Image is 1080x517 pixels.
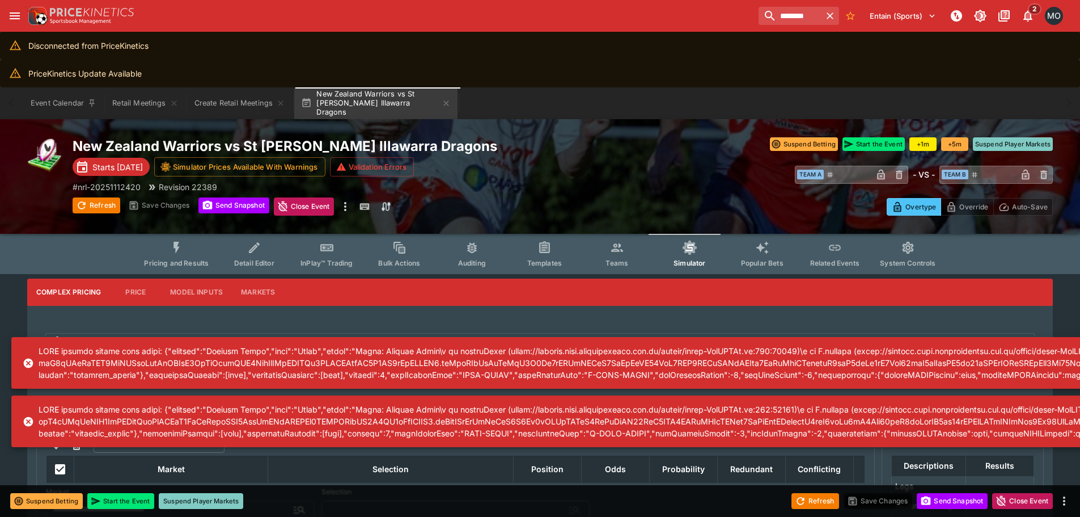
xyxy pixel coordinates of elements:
[27,279,110,306] button: Complex Pricing
[1012,201,1048,213] p: Auto-Save
[770,137,838,151] button: Suspend Betting
[50,19,111,24] img: Sportsbook Management
[92,161,143,173] p: Starts [DATE]
[909,137,937,151] button: +1m
[28,63,142,84] div: PriceKinetics Update Available
[105,87,185,119] button: Retail Meetings
[887,198,1053,216] div: Start From
[234,259,274,267] span: Detail Editor
[24,87,103,119] button: Event Calendar
[232,279,284,306] button: Markets
[993,198,1053,216] button: Auto-Save
[942,170,968,179] span: Team B
[27,137,63,174] img: rugby_league.png
[674,259,705,267] span: Simulator
[330,157,414,176] button: Validation Errors
[110,279,161,306] button: Price
[188,87,293,119] button: Create Retail Meetings
[527,259,562,267] span: Templates
[1018,6,1038,26] button: Notifications
[842,137,905,151] button: Start the Event
[959,201,988,213] p: Override
[1028,3,1041,15] span: 2
[863,7,943,25] button: Select Tenant
[970,6,990,26] button: Toggle light/dark mode
[841,7,859,25] button: No Bookmarks
[338,197,352,216] button: more
[941,137,968,151] button: +5m
[198,197,269,213] button: Send Snapshot
[154,157,325,176] button: Simulator Prices Available With Warnings
[973,137,1053,151] button: Suspend Player Markets
[25,5,48,27] img: PriceKinetics Logo
[378,259,420,267] span: Bulk Actions
[458,259,486,267] span: Auditing
[905,201,936,213] p: Overtype
[1041,3,1066,28] button: Matt Oliver
[741,259,783,267] span: Popular Bets
[274,197,334,216] button: Close Event
[10,493,83,509] button: Suspend Betting
[5,6,25,26] button: open drawer
[994,6,1014,26] button: Documentation
[887,198,941,216] button: Overtype
[294,87,458,119] button: New Zealand Warriors vs St [PERSON_NAME] Illawarra Dragons
[941,198,993,216] button: Override
[810,259,859,267] span: Related Events
[73,181,141,193] p: Copy To Clipboard
[1045,7,1063,25] div: Matt Oliver
[797,170,824,179] span: Team A
[50,8,134,16] img: PriceKinetics
[135,234,945,274] div: Event type filters
[913,169,935,180] h6: - VS -
[605,259,628,267] span: Teams
[759,7,821,25] input: search
[159,181,217,193] p: Revision 22389
[946,6,967,26] button: NOT Connected to PK
[144,259,209,267] span: Pricing and Results
[73,137,563,155] h2: Copy To Clipboard
[880,259,935,267] span: System Controls
[300,259,353,267] span: InPlay™ Trading
[73,197,120,213] button: Refresh
[28,35,149,56] div: Disconnected from PriceKinetics
[161,279,232,306] button: Model Inputs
